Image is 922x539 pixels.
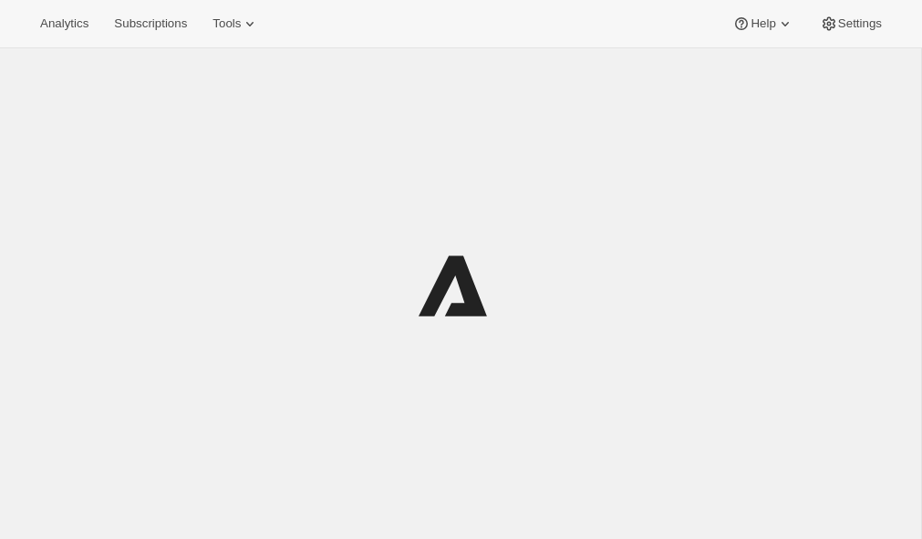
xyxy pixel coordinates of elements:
[103,11,198,36] button: Subscriptions
[809,11,893,36] button: Settings
[838,16,882,31] span: Settings
[751,16,775,31] span: Help
[721,11,804,36] button: Help
[202,11,270,36] button: Tools
[40,16,88,31] span: Analytics
[114,16,187,31] span: Subscriptions
[29,11,99,36] button: Analytics
[212,16,241,31] span: Tools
